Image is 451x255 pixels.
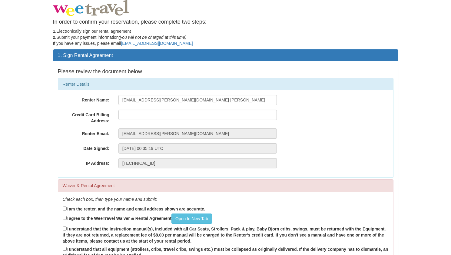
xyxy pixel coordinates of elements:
[58,78,393,90] div: Renter Details
[121,41,193,46] a: [EMAIL_ADDRESS][DOMAIN_NAME]
[53,35,57,40] strong: 2.
[58,143,114,151] label: Date Signed:
[58,53,393,58] h3: 1. Sign Rental Agreement
[58,180,393,192] div: Waiver & Rental Agreement
[171,214,212,224] a: Open In New Tab
[58,128,114,137] label: Renter Email:
[53,28,398,46] p: Electronically sign our rental agreement Submit your payment information If you have any issues, ...
[58,95,114,103] label: Renter Name:
[63,216,67,220] input: I agree to the WeeTravel Waiver & Rental AgreementOpen In New Tab
[58,158,114,166] label: IP Address:
[63,205,205,212] label: I am the renter, and the name and email address shown are accurate.
[58,110,114,124] label: Credit Card Billing Address:
[53,29,57,34] strong: 1.
[63,247,67,251] input: I understand that all equipment (strollers, cribs, travel cribs, swings etc.) must be collapsed a...
[53,19,398,25] h4: In order to confirm your reservation, please complete two steps:
[63,207,67,210] input: I am the renter, and the name and email address shown are accurate.
[63,227,67,230] input: I understand that the Instruction manual(s), included with all Car Seats, Strollers, Pack & play,...
[63,197,157,202] em: Check each box, then type your name and submit:
[63,225,389,244] label: I understand that the Instruction manual(s), included with all Car Seats, Strollers, Pack & play,...
[119,35,187,40] em: (you will not be charged at this time)
[58,69,393,75] h4: Please review the document below...
[63,214,212,224] label: I agree to the WeeTravel Waiver & Rental Agreement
